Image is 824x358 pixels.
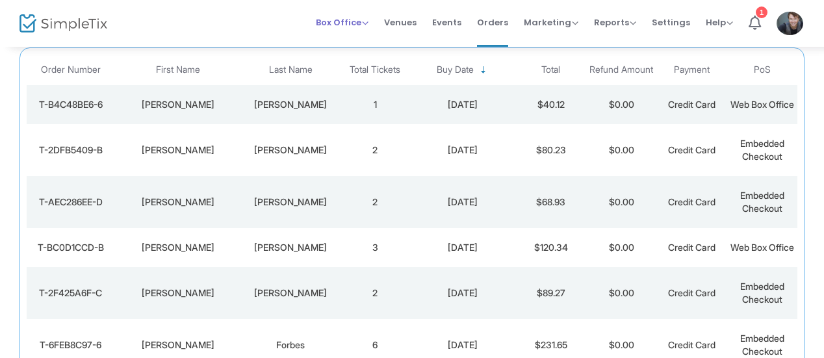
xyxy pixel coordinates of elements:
[340,55,410,85] th: Total Tickets
[586,267,656,319] td: $0.00
[668,144,715,155] span: Credit Card
[156,64,200,75] span: First Name
[516,55,586,85] th: Total
[586,124,656,176] td: $0.00
[516,85,586,124] td: $40.12
[730,242,794,253] span: Web Box Office
[413,287,512,300] div: 2025-08-15
[269,64,313,75] span: Last Name
[586,228,656,267] td: $0.00
[244,98,337,111] div: Carmichael
[586,55,656,85] th: Refund Amount
[674,64,710,75] span: Payment
[740,190,784,214] span: Embedded Checkout
[730,99,794,110] span: Web Box Office
[668,339,715,350] span: Credit Card
[668,99,715,110] span: Credit Card
[30,241,111,254] div: T-BC0D1CCD-B
[340,124,410,176] td: 2
[413,339,512,352] div: 2025-08-15
[244,339,337,352] div: Forbes
[432,6,461,39] span: Events
[668,242,715,253] span: Credit Card
[437,64,474,75] span: Buy Date
[340,228,410,267] td: 3
[340,85,410,124] td: 1
[118,98,238,111] div: Ginny
[524,16,578,29] span: Marketing
[413,98,512,111] div: 2025-08-15
[754,64,771,75] span: PoS
[41,64,101,75] span: Order Number
[118,241,238,254] div: Ginny
[384,6,417,39] span: Venues
[30,287,111,300] div: T-2F425A6F-C
[586,176,656,228] td: $0.00
[756,6,767,18] div: 1
[118,196,238,209] div: Sandra
[244,287,337,300] div: Spence
[740,138,784,162] span: Embedded Checkout
[244,241,337,254] div: Carmichael
[706,16,733,29] span: Help
[30,339,111,352] div: T-6FEB8C97-6
[668,287,715,298] span: Credit Card
[516,228,586,267] td: $120.34
[340,176,410,228] td: 2
[30,98,111,111] div: T-B4C48BE6-6
[740,281,784,305] span: Embedded Checkout
[740,333,784,357] span: Embedded Checkout
[244,196,337,209] div: Clarke
[594,16,636,29] span: Reports
[413,196,512,209] div: 2025-08-15
[413,241,512,254] div: 2025-08-15
[118,287,238,300] div: Wendy
[516,267,586,319] td: $89.27
[586,85,656,124] td: $0.00
[478,65,489,75] span: Sortable
[413,144,512,157] div: 2025-08-15
[516,176,586,228] td: $68.93
[340,267,410,319] td: 2
[516,124,586,176] td: $80.23
[30,196,111,209] div: T-AEC286EE-D
[668,196,715,207] span: Credit Card
[118,339,238,352] div: Lindsey
[477,6,508,39] span: Orders
[652,6,690,39] span: Settings
[244,144,337,157] div: Olmstead
[316,16,368,29] span: Box Office
[30,144,111,157] div: T-2DFB5409-B
[118,144,238,157] div: Jacqueline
